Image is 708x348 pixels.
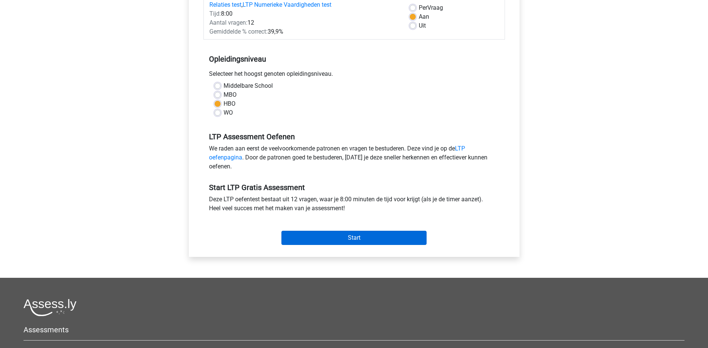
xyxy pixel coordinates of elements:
[224,99,236,108] label: HBO
[209,183,499,192] h5: Start LTP Gratis Assessment
[203,144,505,174] div: We raden aan eerst de veelvoorkomende patronen en vragen te bestuderen. Deze vind je op de . Door...
[24,325,684,334] h5: Assessments
[209,132,499,141] h5: LTP Assessment Oefenen
[209,28,268,35] span: Gemiddelde % correct:
[209,52,499,66] h5: Opleidingsniveau
[209,19,247,26] span: Aantal vragen:
[204,9,404,18] div: 8:00
[24,299,77,316] img: Assessly logo
[419,12,429,21] label: Aan
[281,231,427,245] input: Start
[419,4,427,11] span: Per
[224,90,237,99] label: MBO
[243,1,331,8] a: LTP Numerieke Vaardigheden test
[419,21,426,30] label: Uit
[204,18,404,27] div: 12
[204,27,404,36] div: 39,9%
[203,195,505,216] div: Deze LTP oefentest bestaat uit 12 vragen, waar je 8:00 minuten de tijd voor krijgt (als je de tim...
[224,108,233,117] label: WO
[209,10,221,17] span: Tijd:
[203,69,505,81] div: Selecteer het hoogst genoten opleidingsniveau.
[419,3,443,12] label: Vraag
[224,81,273,90] label: Middelbare School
